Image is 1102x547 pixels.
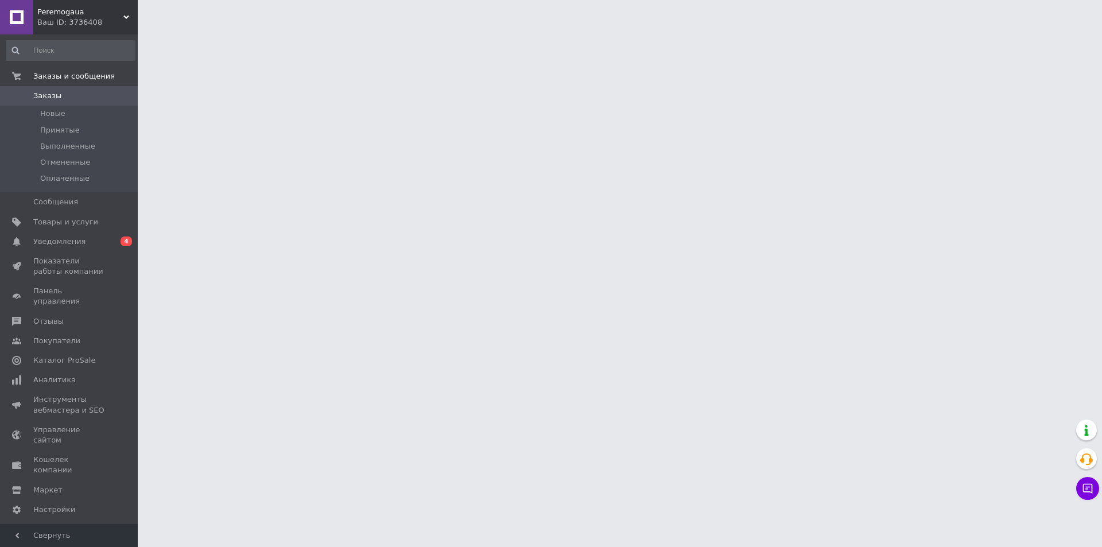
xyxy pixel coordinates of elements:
span: Оплаченные [40,173,90,184]
span: Каталог ProSale [33,355,95,366]
span: Сообщения [33,197,78,207]
span: Принятые [40,125,80,135]
span: Покупатели [33,336,80,346]
span: 4 [121,236,132,246]
span: Уведомления [33,236,86,247]
span: Маркет [33,485,63,495]
span: Отзывы [33,316,64,327]
span: Кошелек компании [33,455,106,475]
div: Ваш ID: 3736408 [37,17,138,28]
span: Новые [40,108,65,119]
span: Инструменты вебмастера и SEO [33,394,106,415]
span: Панель управления [33,286,106,307]
span: Настройки [33,505,75,515]
span: Показатели работы компании [33,256,106,277]
span: Аналитика [33,375,76,385]
span: Peremogaua [37,7,123,17]
button: Чат с покупателем [1076,477,1099,500]
span: Управление сайтом [33,425,106,445]
input: Поиск [6,40,135,61]
span: Заказы [33,91,61,101]
span: Товары и услуги [33,217,98,227]
span: Заказы и сообщения [33,71,115,82]
span: Отмененные [40,157,90,168]
span: Выполненные [40,141,95,152]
